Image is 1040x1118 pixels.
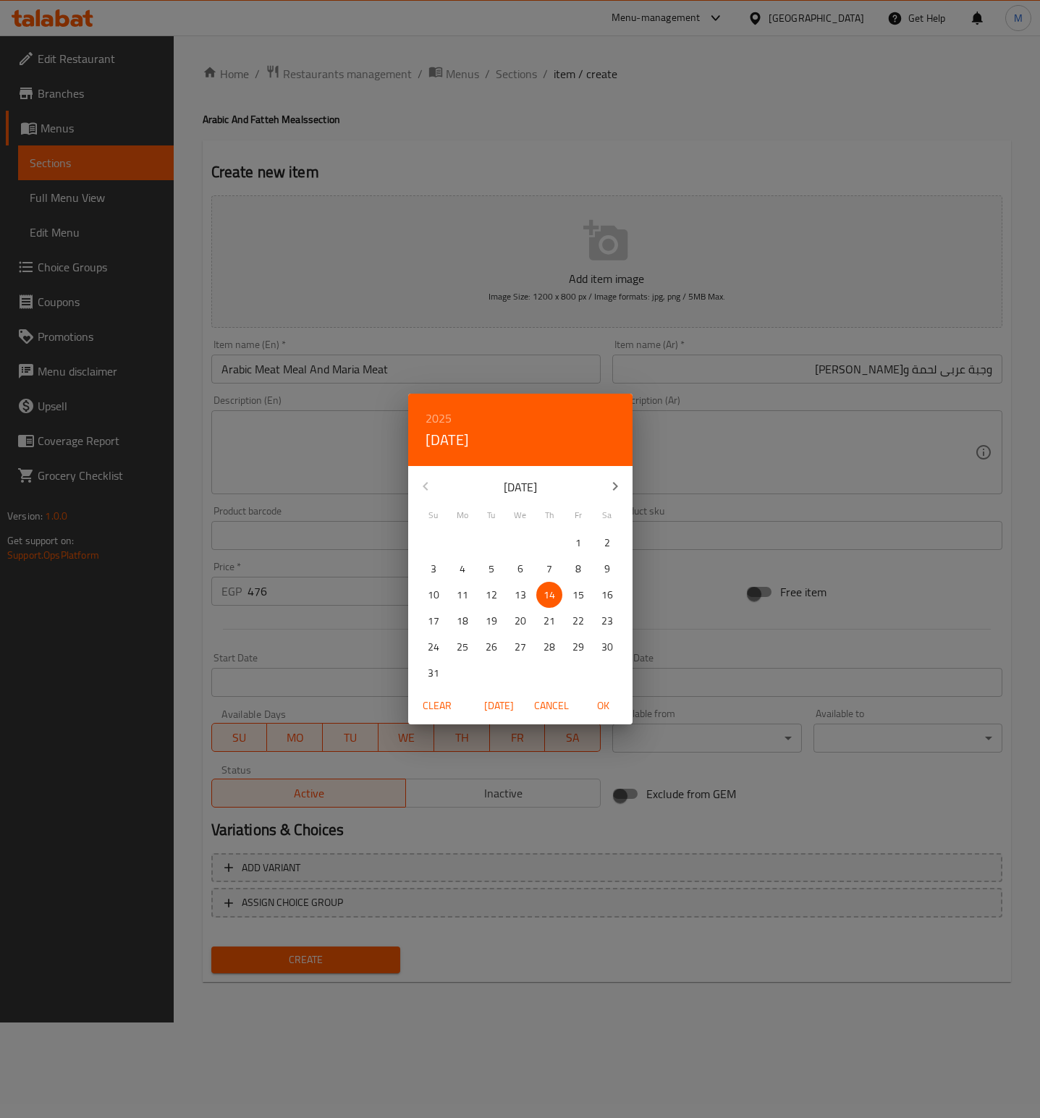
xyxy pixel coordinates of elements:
p: 11 [457,586,468,604]
span: Mo [449,509,475,522]
button: 25 [449,634,475,660]
button: Cancel [528,693,575,719]
button: 20 [507,608,533,634]
p: 21 [544,612,555,630]
button: 17 [420,608,447,634]
button: 2025 [426,408,452,428]
p: 24 [428,638,439,656]
button: 6 [507,556,533,582]
p: 16 [601,586,613,604]
span: We [507,509,533,522]
p: 6 [517,560,523,578]
button: 29 [565,634,591,660]
button: 10 [420,582,447,608]
button: 12 [478,582,504,608]
button: 21 [536,608,562,634]
span: Su [420,509,447,522]
p: 4 [460,560,465,578]
span: Cancel [534,697,569,715]
button: 3 [420,556,447,582]
button: 26 [478,634,504,660]
button: 8 [565,556,591,582]
p: 25 [457,638,468,656]
span: Tu [478,509,504,522]
button: 1 [565,530,591,556]
p: 26 [486,638,497,656]
button: 27 [507,634,533,660]
p: 1 [575,534,581,552]
button: 18 [449,608,475,634]
button: [DATE] [426,428,469,452]
p: 29 [572,638,584,656]
button: 28 [536,634,562,660]
span: [DATE] [482,697,517,715]
p: 7 [546,560,552,578]
span: Fr [565,509,591,522]
p: 10 [428,586,439,604]
button: OK [580,693,627,719]
p: 22 [572,612,584,630]
button: 9 [594,556,620,582]
p: 19 [486,612,497,630]
p: 28 [544,638,555,656]
span: Sa [594,509,620,522]
button: 2 [594,530,620,556]
p: 31 [428,664,439,682]
p: 18 [457,612,468,630]
span: OK [586,697,621,715]
p: 5 [489,560,494,578]
p: 9 [604,560,610,578]
span: Th [536,509,562,522]
p: 13 [515,586,526,604]
button: 30 [594,634,620,660]
button: 23 [594,608,620,634]
p: 27 [515,638,526,656]
button: 13 [507,582,533,608]
button: 15 [565,582,591,608]
p: [DATE] [443,478,598,496]
p: 17 [428,612,439,630]
button: 14 [536,582,562,608]
p: 30 [601,638,613,656]
button: 19 [478,608,504,634]
button: [DATE] [476,693,523,719]
p: 15 [572,586,584,604]
p: 20 [515,612,526,630]
p: 2 [604,534,610,552]
p: 8 [575,560,581,578]
p: 14 [544,586,555,604]
button: 22 [565,608,591,634]
button: 31 [420,660,447,686]
button: 5 [478,556,504,582]
button: 11 [449,582,475,608]
button: 16 [594,582,620,608]
button: 4 [449,556,475,582]
p: 12 [486,586,497,604]
button: 7 [536,556,562,582]
span: Clear [420,697,455,715]
p: 3 [431,560,436,578]
button: 24 [420,634,447,660]
button: Clear [414,693,460,719]
p: 23 [601,612,613,630]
